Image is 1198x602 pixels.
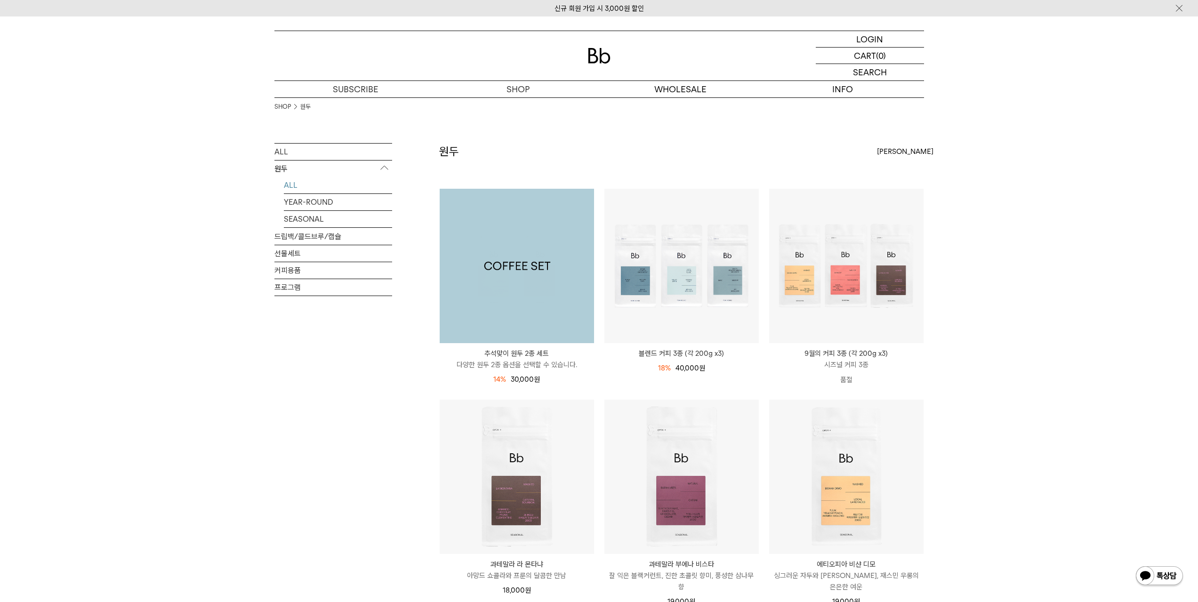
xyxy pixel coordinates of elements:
p: CART [854,48,876,64]
a: 추석맞이 원두 2종 세트 [440,189,594,343]
p: SEARCH [853,64,887,80]
a: LOGIN [816,31,924,48]
a: 과테말라 부에나 비스타 잘 익은 블랙커런트, 진한 초콜릿 향미, 풍성한 삼나무 향 [604,559,759,593]
p: 과테말라 라 몬타냐 [440,559,594,570]
p: 시즈널 커피 3종 [769,359,924,370]
img: 과테말라 부에나 비스타 [604,400,759,554]
a: 과테말라 라 몬타냐 아망드 쇼콜라와 프룬의 달콤한 만남 [440,559,594,581]
h2: 원두 [439,144,459,160]
span: 40,000 [675,364,705,372]
span: 18,000 [503,586,531,594]
img: 로고 [588,48,611,64]
a: 9월의 커피 3종 (각 200g x3) 시즈널 커피 3종 [769,348,924,370]
p: WHOLESALE [599,81,762,97]
img: 에티오피아 비샨 디모 [769,400,924,554]
span: 원 [525,586,531,594]
a: YEAR-ROUND [284,194,392,210]
p: 다양한 원두 2종 옵션을 선택할 수 있습니다. [440,359,594,370]
a: 신규 회원 가입 시 3,000원 할인 [555,4,644,13]
a: 원두 [300,102,311,112]
a: SUBSCRIBE [274,81,437,97]
a: 블렌드 커피 3종 (각 200g x3) [604,348,759,359]
p: LOGIN [856,31,883,47]
p: 과테말라 부에나 비스타 [604,559,759,570]
p: 싱그러운 자두와 [PERSON_NAME], 재스민 우롱의 은은한 여운 [769,570,924,593]
a: SHOP [274,102,291,112]
p: 9월의 커피 3종 (각 200g x3) [769,348,924,359]
div: 18% [658,362,671,374]
span: 원 [699,364,705,372]
p: 추석맞이 원두 2종 세트 [440,348,594,359]
img: 카카오톡 채널 1:1 채팅 버튼 [1135,565,1184,588]
span: 30,000 [511,375,540,384]
p: 잘 익은 블랙커런트, 진한 초콜릿 향미, 풍성한 삼나무 향 [604,570,759,593]
a: 에티오피아 비샨 디모 싱그러운 자두와 [PERSON_NAME], 재스민 우롱의 은은한 여운 [769,559,924,593]
p: 에티오피아 비샨 디모 [769,559,924,570]
p: 원두 [274,161,392,177]
a: SHOP [437,81,599,97]
div: 14% [493,374,506,385]
a: ALL [274,144,392,160]
a: 커피용품 [274,262,392,279]
p: INFO [762,81,924,97]
span: [PERSON_NAME] [877,146,933,157]
p: 품절 [769,370,924,389]
p: (0) [876,48,886,64]
img: 1000001199_add2_013.jpg [440,189,594,343]
a: SEASONAL [284,211,392,227]
a: CART (0) [816,48,924,64]
a: 프로그램 [274,279,392,296]
a: 드립백/콜드브루/캡슐 [274,228,392,245]
img: 과테말라 라 몬타냐 [440,400,594,554]
span: 원 [534,375,540,384]
p: 아망드 쇼콜라와 프룬의 달콤한 만남 [440,570,594,581]
a: ALL [284,177,392,193]
img: 9월의 커피 3종 (각 200g x3) [769,189,924,343]
a: 추석맞이 원두 2종 세트 다양한 원두 2종 옵션을 선택할 수 있습니다. [440,348,594,370]
img: 블렌드 커피 3종 (각 200g x3) [604,189,759,343]
a: 선물세트 [274,245,392,262]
